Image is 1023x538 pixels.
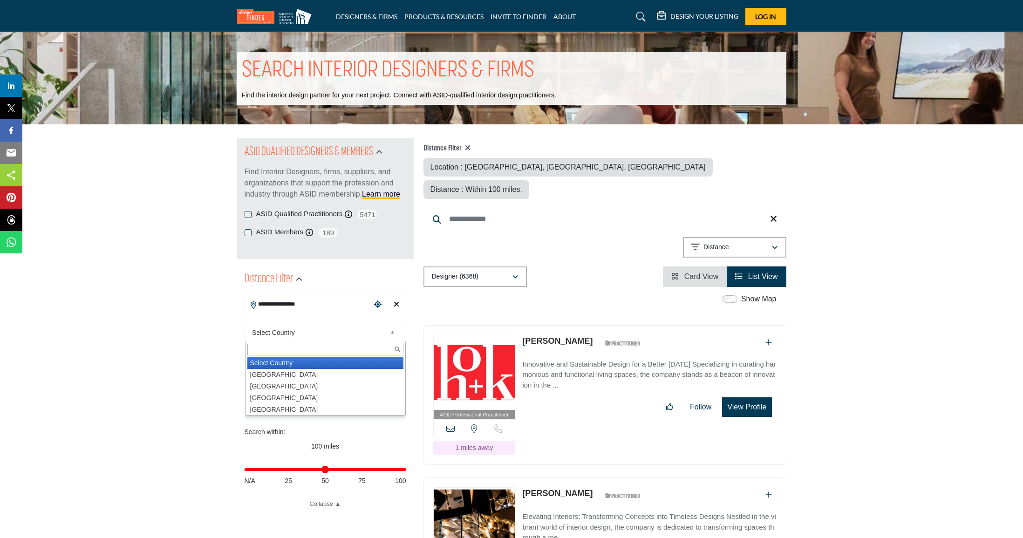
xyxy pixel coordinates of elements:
[601,337,643,349] img: ASID Qualified Practitioners Badge Icon
[755,13,776,20] span: Log In
[245,229,252,236] input: ASID Members checkbox
[434,335,515,410] img: Elizabeth Graham
[247,381,403,392] li: [GEOGRAPHIC_DATA]
[285,476,292,486] span: 25
[683,237,786,258] button: Distance
[684,272,719,280] span: Card View
[601,490,643,501] img: ASID Qualified Practitioners Badge Icon
[404,13,484,20] a: PRODUCTS & RESOURCES
[252,327,386,338] span: Select Country
[321,476,329,486] span: 50
[357,209,378,220] span: 5471
[245,144,373,161] h2: ASID QUALIFIED DESIGNERS & MEMBERS
[627,9,652,24] a: Search
[245,499,406,509] a: Collapse ▲
[247,369,403,381] li: [GEOGRAPHIC_DATA]
[318,227,339,238] span: 189
[430,163,706,171] span: Location : [GEOGRAPHIC_DATA], [GEOGRAPHIC_DATA], [GEOGRAPHIC_DATA]
[245,166,406,200] p: Find Interior Designers, firms, suppliers, and organizations that support the profession and indu...
[748,272,778,280] span: List View
[660,398,679,416] button: Like listing
[522,336,593,346] a: [PERSON_NAME]
[663,266,727,287] li: Card View
[440,411,509,419] span: ASID Professional Practitioner
[247,357,403,369] li: Select Country
[423,266,527,287] button: Designer (6368)
[430,185,522,193] span: Distance : Within 100 miles.
[242,56,534,85] h1: SEARCH INTERIOR DESIGNERS & FIRMS
[242,91,556,100] p: Find the interior design partner for your next project. Connect with ASID-qualified interior desi...
[311,443,339,450] span: 100 miles
[423,144,786,153] h4: Distance Filter
[684,398,717,416] button: Follow
[703,243,729,252] p: Distance
[522,489,593,498] a: [PERSON_NAME]
[245,211,252,218] input: ASID Qualified Practitioners checkbox
[741,293,777,305] label: Show Map
[522,359,776,391] p: Innovative and Sustainable Design for a Better [DATE] Specializing in curating harmonious and fun...
[735,272,777,280] a: View List
[491,13,546,20] a: INVITE TO FINDER
[423,208,786,230] input: Search Keyword
[336,13,397,20] a: DESIGNERS & FIRMS
[522,487,593,500] p: Juliana Kerschen
[432,272,478,281] p: Designer (6368)
[362,190,400,198] a: Learn more
[395,476,406,486] span: 100
[256,209,343,219] label: ASID Qualified Practitioners
[657,11,738,22] div: DESIGN YOUR LISTING
[256,227,304,238] label: ASID Members
[765,339,772,347] a: Add To List
[245,295,371,313] input: Search Location
[522,335,593,347] p: Elizabeth Graham
[389,295,403,315] div: Clear search location
[745,8,786,25] button: Log In
[553,13,576,20] a: ABOUT
[434,335,515,420] a: ASID Professional Practitioner
[247,404,403,415] li: [GEOGRAPHIC_DATA]
[671,272,718,280] a: View Card
[522,354,776,391] a: Innovative and Sustainable Design for a Better [DATE] Specializing in curating harmonious and fun...
[670,12,738,20] h5: DESIGN YOUR LISTING
[247,344,403,355] input: Search Text
[727,266,786,287] li: List View
[245,476,255,486] span: N/A
[455,444,493,451] span: 1 miles away
[358,476,366,486] span: 75
[371,295,385,315] div: Choose your current location
[237,9,316,24] img: Site Logo
[247,392,403,404] li: [GEOGRAPHIC_DATA]
[722,397,771,417] button: View Profile
[765,491,772,499] a: Add To List
[245,271,293,288] h2: Distance Filter
[245,427,406,437] div: Search within:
